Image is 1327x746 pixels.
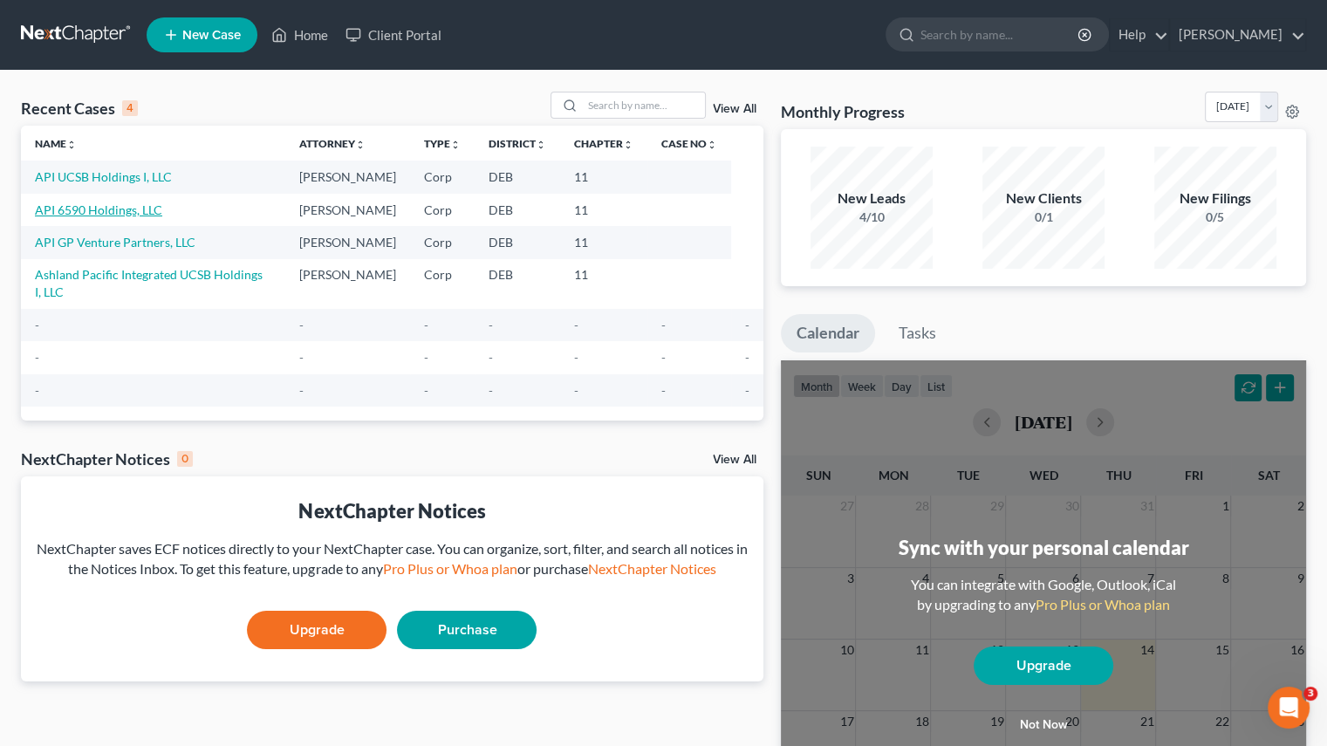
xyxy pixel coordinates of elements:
div: NextChapter Notices [35,497,749,524]
a: Purchase [397,611,537,649]
td: [PERSON_NAME] [285,161,410,193]
td: 11 [560,226,647,258]
td: DEB [475,161,560,193]
td: Corp [410,226,475,258]
a: Chapterunfold_more [574,137,633,150]
div: New Clients [982,188,1105,209]
td: [PERSON_NAME] [285,259,410,309]
input: Search by name... [920,18,1080,51]
span: - [299,383,304,398]
td: 11 [560,194,647,226]
div: You can integrate with Google, Outlook, iCal by upgrading to any [904,575,1183,615]
div: 4/10 [811,209,933,226]
span: - [574,383,578,398]
span: - [489,318,493,332]
i: unfold_more [536,140,546,150]
a: Upgrade [247,611,386,649]
i: unfold_more [66,140,77,150]
a: [PERSON_NAME] [1170,19,1305,51]
a: Ashland Pacific Integrated UCSB Holdings I, LLC [35,267,263,299]
button: Not now [974,708,1113,743]
a: Typeunfold_more [424,137,461,150]
span: - [424,383,428,398]
i: unfold_more [707,140,717,150]
span: New Case [182,29,241,42]
td: Corp [410,161,475,193]
a: View All [713,103,756,115]
input: Search by name... [583,92,705,118]
a: Upgrade [974,647,1113,685]
span: - [745,350,749,365]
td: Corp [410,259,475,309]
div: New Filings [1154,188,1276,209]
span: - [35,318,39,332]
a: API UCSB Holdings I, LLC [35,169,172,184]
span: - [745,318,749,332]
span: - [661,383,666,398]
span: - [35,383,39,398]
a: Client Portal [337,19,450,51]
a: Home [263,19,337,51]
td: 11 [560,259,647,309]
a: Pro Plus or Whoa plan [382,560,516,577]
div: Sync with your personal calendar [898,534,1188,561]
span: - [424,350,428,365]
td: Corp [410,194,475,226]
a: Calendar [781,314,875,352]
a: Nameunfold_more [35,137,77,150]
div: NextChapter saves ECF notices directly to your NextChapter case. You can organize, sort, filter, ... [35,539,749,579]
h3: Monthly Progress [781,101,905,122]
span: - [661,350,666,365]
div: 4 [122,100,138,116]
i: unfold_more [450,140,461,150]
div: NextChapter Notices [21,448,193,469]
span: - [574,318,578,332]
div: 0/5 [1154,209,1276,226]
td: DEB [475,259,560,309]
a: Help [1110,19,1168,51]
a: Pro Plus or Whoa plan [1036,596,1170,613]
div: Recent Cases [21,98,138,119]
a: Districtunfold_more [489,137,546,150]
span: - [489,383,493,398]
div: 0/1 [982,209,1105,226]
td: DEB [475,226,560,258]
span: - [35,350,39,365]
i: unfold_more [355,140,366,150]
td: 11 [560,161,647,193]
a: NextChapter Notices [587,560,715,577]
a: Case Nounfold_more [661,137,717,150]
div: 0 [177,451,193,467]
span: - [299,318,304,332]
a: Tasks [883,314,952,352]
a: API GP Venture Partners, LLC [35,235,195,250]
span: - [299,350,304,365]
i: unfold_more [623,140,633,150]
span: - [661,318,666,332]
span: - [489,350,493,365]
td: [PERSON_NAME] [285,194,410,226]
div: New Leads [811,188,933,209]
a: Attorneyunfold_more [299,137,366,150]
span: - [424,318,428,332]
a: API 6590 Holdings, LLC [35,202,162,217]
iframe: Intercom live chat [1268,687,1310,729]
a: View All [713,454,756,466]
td: [PERSON_NAME] [285,226,410,258]
span: 3 [1303,687,1317,701]
td: DEB [475,194,560,226]
span: - [745,383,749,398]
span: - [574,350,578,365]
